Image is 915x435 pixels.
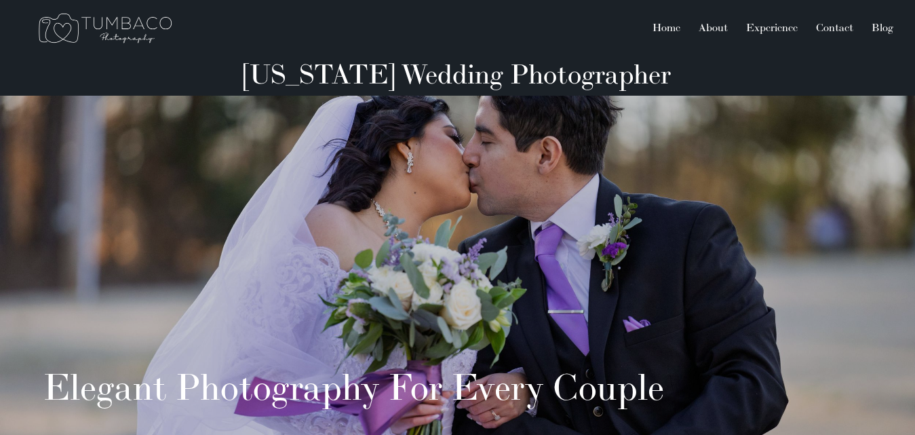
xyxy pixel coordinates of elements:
[807,19,863,37] a: Contact
[690,19,737,37] a: About
[737,19,807,37] a: Experience
[644,19,690,37] a: Home
[862,19,902,37] a: Blog
[43,364,733,411] h1: Elegant Photography For Every Couple
[22,7,191,50] img: Tumbaco Photography
[114,56,800,92] h1: [US_STATE] Wedding Photographer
